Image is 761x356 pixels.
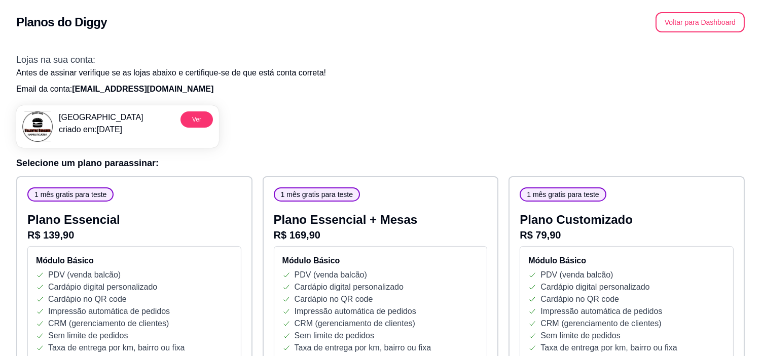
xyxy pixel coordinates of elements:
[540,305,662,318] p: Impressão automática de pedidos
[59,124,143,136] p: criado em: [DATE]
[22,111,53,142] img: menu logo
[295,330,374,342] p: Sem limite de pedidos
[16,14,107,30] h2: Planos do Diggy
[48,269,121,281] p: PDV (venda balcão)
[295,318,415,330] p: CRM (gerenciamento de clientes)
[72,85,213,93] span: [EMAIL_ADDRESS][DOMAIN_NAME]
[540,330,620,342] p: Sem limite de pedidos
[540,281,649,293] p: Cardápio digital personalizado
[16,156,745,170] h3: Selecione um plano para assinar :
[277,189,357,200] span: 1 mês gratis para teste
[528,255,725,267] h4: Módulo Básico
[540,342,677,354] p: Taxa de entrega por km, bairro ou fixa
[27,212,241,228] p: Plano Essencial
[16,105,219,148] a: menu logo[GEOGRAPHIC_DATA]criado em:[DATE]Ver
[16,67,745,79] p: Antes de assinar verifique se as lojas abaixo e certifique-se de que está conta correta!
[295,305,416,318] p: Impressão automática de pedidos
[48,318,169,330] p: CRM (gerenciamento de clientes)
[540,269,613,281] p: PDV (venda balcão)
[27,228,241,242] p: R$ 139,90
[59,111,143,124] p: [GEOGRAPHIC_DATA]
[520,212,734,228] p: Plano Customizado
[48,342,185,354] p: Taxa de entrega por km, bairro ou fixa
[540,318,661,330] p: CRM (gerenciamento de clientes)
[295,269,367,281] p: PDV (venda balcão)
[295,293,373,305] p: Cardápio no QR code
[274,228,488,242] p: R$ 169,90
[16,53,745,67] h3: Lojas na sua conta:
[520,228,734,242] p: R$ 79,90
[295,342,431,354] p: Taxa de entrega por km, bairro ou fixa
[180,111,213,128] button: Ver
[282,255,479,267] h4: Módulo Básico
[30,189,111,200] span: 1 mês gratis para teste
[295,281,404,293] p: Cardápio digital personalizado
[523,189,603,200] span: 1 mês gratis para teste
[656,12,745,32] button: Voltar para Dashboard
[274,212,488,228] p: Plano Essencial + Mesas
[540,293,619,305] p: Cardápio no QR code
[36,255,233,267] h4: Módulo Básico
[48,330,128,342] p: Sem limite de pedidos
[16,83,745,95] p: Email da conta:
[48,305,170,318] p: Impressão automática de pedidos
[48,293,127,305] p: Cardápio no QR code
[48,281,157,293] p: Cardápio digital personalizado
[656,18,745,26] a: Voltar para Dashboard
